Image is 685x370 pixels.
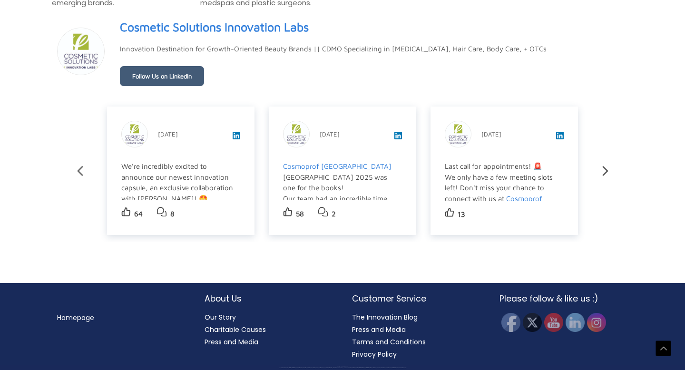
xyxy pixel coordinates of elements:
[501,313,520,332] img: Facebook
[58,28,104,75] img: sk-header-picture
[523,313,542,332] img: Twitter
[205,311,333,348] nav: About Us
[284,121,309,147] img: sk-post-userpic
[134,207,143,221] p: 64
[205,312,236,322] a: Our Story
[57,313,94,322] a: Homepage
[445,121,471,147] img: sk-post-userpic
[283,162,391,170] a: Cosmoprof [GEOGRAPHIC_DATA]
[332,207,336,221] p: 2
[296,207,304,221] p: 58
[458,208,465,221] p: 13
[352,311,480,360] nav: Customer Service
[205,337,258,347] a: Press and Media
[394,133,402,141] a: View post on LinkedIn
[205,325,266,334] a: Charitable Causes
[158,128,178,140] p: [DATE]
[352,337,426,347] a: Terms and Conditions
[17,367,668,368] div: Copyright © 2025
[233,133,240,141] a: View post on LinkedIn
[57,312,186,324] nav: Menu
[120,42,547,56] p: Innovation Destination for Growth-Oriented Beauty Brands || CDMO Specializing in [MEDICAL_DATA], ...
[481,128,501,140] p: [DATE]
[556,133,564,141] a: View post on LinkedIn
[205,292,333,305] h2: About Us
[352,325,406,334] a: Press and Media
[352,312,418,322] a: The Innovation Blog
[120,16,309,38] a: View page on LinkedIn
[352,292,480,305] h2: Customer Service
[320,128,340,140] p: [DATE]
[445,161,562,258] div: Last call for appointments! 🚨 We only have a few meeting slots left! Don't miss your chance to co...
[17,368,668,369] div: All material on this Website, including design, text, images, logos and sounds, are owned by Cosm...
[352,350,397,359] a: Privacy Policy
[122,121,147,147] img: sk-post-userpic
[120,66,204,86] a: Follow Us on LinkedIn
[170,207,175,221] p: 8
[499,292,628,305] h2: Please follow & like us :)
[283,161,401,343] div: [GEOGRAPHIC_DATA] 2025 was one for the books! Our team had an incredible time connecting with so ...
